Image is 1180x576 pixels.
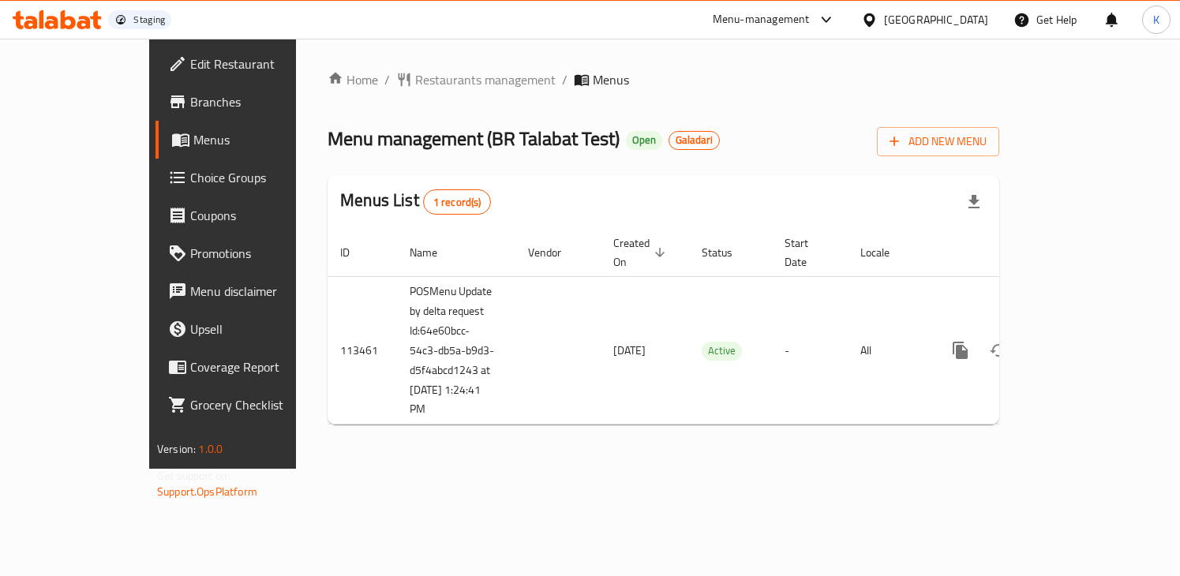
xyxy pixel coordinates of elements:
span: Galadari [669,133,719,147]
button: more [942,331,980,369]
a: Edit Restaurant [155,45,347,83]
span: Version: [157,439,196,459]
span: Open [626,133,662,147]
td: POSMenu Update by delta request Id:64e60bcc-54c3-db5a-b9d3-d5f4abcd1243 at [DATE] 1:24:41 PM [397,276,515,425]
a: Support.OpsPlatform [157,481,257,502]
span: Coupons [190,206,334,225]
a: Grocery Checklist [155,386,347,424]
span: Choice Groups [190,168,334,187]
span: Promotions [190,244,334,263]
div: Open [626,131,662,150]
span: Active [702,342,742,360]
span: Locale [860,243,910,262]
div: Menu-management [713,10,810,29]
div: Staging [133,13,165,26]
span: Upsell [190,320,334,338]
span: Get support on: [157,466,230,486]
div: Total records count [423,189,492,215]
a: Upsell [155,310,347,348]
span: K [1153,11,1159,28]
td: - [772,276,848,425]
span: Restaurants management [415,70,556,89]
table: enhanced table [328,229,1106,425]
span: [DATE] [613,340,646,361]
span: Status [702,243,753,262]
div: Export file [955,183,993,221]
button: Change Status [980,331,1017,369]
th: Actions [929,229,1106,277]
span: Grocery Checklist [190,395,334,414]
span: Created On [613,234,670,271]
span: Menus [593,70,629,89]
span: Branches [190,92,334,111]
td: All [848,276,929,425]
h2: Menus List [340,189,491,215]
li: / [562,70,568,89]
span: Menu management ( BR Talabat Test ) [328,121,620,156]
a: Promotions [155,234,347,272]
span: Menu disclaimer [190,282,334,301]
li: / [384,70,390,89]
a: Coupons [155,196,347,234]
span: Name [410,243,458,262]
a: Menus [155,121,347,159]
span: Vendor [528,243,582,262]
a: Menu disclaimer [155,272,347,310]
span: 1.0.0 [198,439,223,459]
span: Coverage Report [190,357,334,376]
a: Choice Groups [155,159,347,196]
div: [GEOGRAPHIC_DATA] [884,11,988,28]
button: Add New Menu [877,127,999,156]
span: Start Date [785,234,829,271]
div: Active [702,342,742,361]
span: ID [340,243,370,262]
a: Restaurants management [396,70,556,89]
td: 113461 [328,276,397,425]
nav: breadcrumb [328,70,999,89]
span: Menus [193,130,334,149]
span: Edit Restaurant [190,54,334,73]
span: Add New Menu [890,132,987,151]
a: Branches [155,83,347,121]
a: Home [328,70,378,89]
a: Coverage Report [155,348,347,386]
span: 1 record(s) [424,195,491,210]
